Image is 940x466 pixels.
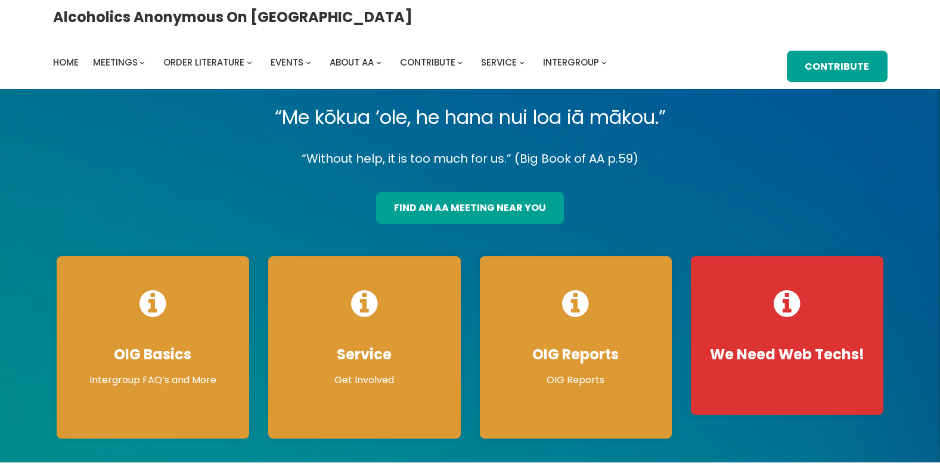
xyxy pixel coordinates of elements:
[271,54,303,71] a: Events
[306,60,311,65] button: Events submenu
[247,60,252,65] button: Order Literature submenu
[481,54,517,71] a: Service
[47,101,893,134] p: “Me kōkua ‘ole, he hana nui loa iā mākou.”
[457,60,463,65] button: Contribute submenu
[271,56,303,69] span: Events
[69,346,237,364] h4: OIG Basics
[787,51,887,83] a: Contribute
[400,54,455,71] a: Contribute
[400,56,455,69] span: Contribute
[543,56,599,69] span: Intergroup
[376,192,564,224] a: find an aa meeting near you
[163,56,244,69] span: Order Literature
[376,60,381,65] button: About AA submenu
[53,54,611,71] nav: Intergroup
[280,346,449,364] h4: Service
[481,56,517,69] span: Service
[47,148,893,169] p: “Without help, it is too much for us.” (Big Book of AA p.59)
[93,56,138,69] span: Meetings
[519,60,525,65] button: Service submenu
[53,54,79,71] a: Home
[601,60,607,65] button: Intergroup submenu
[330,54,374,71] a: About AA
[330,56,374,69] span: About AA
[53,4,412,30] a: Alcoholics Anonymous on [GEOGRAPHIC_DATA]
[53,56,79,69] span: Home
[543,54,599,71] a: Intergroup
[139,60,145,65] button: Meetings submenu
[69,373,237,387] p: Intergroup FAQ’s and More
[703,346,871,364] h4: We Need Web Techs!
[492,373,660,387] p: OIG Reports
[280,373,449,387] p: Get Involved
[492,346,660,364] h4: OIG Reports
[93,54,138,71] a: Meetings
